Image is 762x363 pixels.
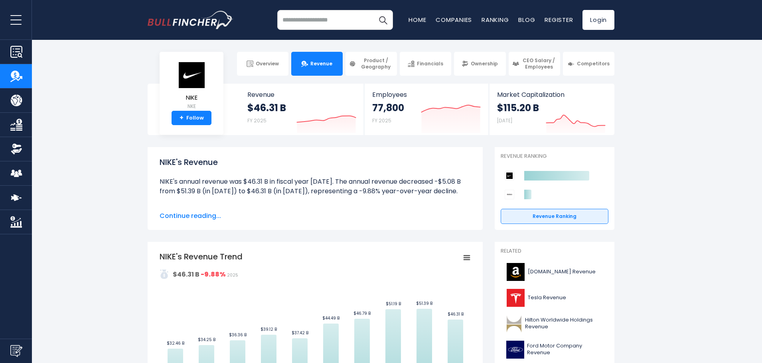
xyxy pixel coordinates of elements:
a: Login [582,10,614,30]
strong: 77,800 [372,102,404,114]
text: $46.79 B [353,310,371,316]
span: Employees [372,91,480,98]
a: Revenue Ranking [501,209,608,224]
span: Product / Geography [358,57,393,70]
span: NIKE [178,94,205,101]
strong: + [180,114,184,122]
text: $51.19 B [386,301,401,307]
p: Related [501,248,608,255]
h1: NIKE's Revenue [160,156,471,168]
img: HLT logo [505,315,523,333]
a: Go to homepage [148,11,233,29]
text: $44.49 B [322,315,340,321]
span: Market Capitalization [497,91,606,98]
strong: -9.88% [201,270,226,279]
img: bullfincher logo [148,11,233,29]
a: Hilton Worldwide Holdings Revenue [501,313,608,335]
a: Market Capitalization $115.20 B [DATE] [489,84,614,135]
small: NKE [178,103,205,110]
text: $37.42 B [292,330,308,336]
button: Search [373,10,393,30]
span: Ownership [471,61,498,67]
span: 2025 [227,272,238,278]
tspan: NIKE's Revenue Trend [160,251,243,262]
img: Deckers Outdoor Corporation competitors logo [505,190,514,199]
a: Companies [436,16,472,24]
a: Blog [518,16,535,24]
span: Revenue [247,91,356,98]
span: CEO Salary / Employees [521,57,557,70]
strong: $115.20 B [497,102,539,114]
span: Overview [256,61,279,67]
img: F logo [505,341,525,359]
text: $46.31 B [448,311,464,317]
li: NIKE's quarterly revenue was $11.10 B in the quarter ending [DATE]. The quarterly revenue decreas... [160,206,471,234]
a: +Follow [172,111,211,125]
strong: $46.31 B [173,270,199,279]
a: Revenue $46.31 B FY 2025 [239,84,364,135]
small: FY 2025 [247,117,267,124]
a: [DOMAIN_NAME] Revenue [501,261,608,283]
a: Tesla Revenue [501,287,608,309]
a: Overview [237,52,288,76]
a: Ford Motor Company Revenue [501,339,608,361]
span: Revenue [310,61,332,67]
img: addasd [160,269,169,279]
li: NIKE's annual revenue was $46.31 B in fiscal year [DATE]. The annual revenue decreased -$5.08 B f... [160,177,471,196]
span: Continue reading... [160,211,471,221]
span: Financials [417,61,443,67]
text: $34.25 B [198,337,215,343]
a: CEO Salary / Employees [509,52,560,76]
text: $36.36 B [229,332,247,338]
p: Revenue Ranking [501,153,608,160]
strong: $46.31 B [247,102,286,114]
small: FY 2025 [372,117,391,124]
a: Employees 77,800 FY 2025 [364,84,488,135]
a: Product / Geography [345,52,397,76]
a: NIKE NKE [177,61,206,111]
text: $39.12 B [261,326,277,332]
text: $51.39 B [416,300,432,306]
img: Ownership [10,143,22,155]
a: Register [545,16,573,24]
small: [DATE] [497,117,512,124]
a: Home [409,16,426,24]
a: Revenue [291,52,343,76]
a: Financials [400,52,451,76]
img: NIKE competitors logo [505,171,514,181]
img: TSLA logo [505,289,525,307]
span: Competitors [577,61,610,67]
a: Competitors [563,52,614,76]
img: AMZN logo [505,263,525,281]
text: $32.46 B [167,340,184,346]
a: Ranking [482,16,509,24]
a: Ownership [454,52,505,76]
